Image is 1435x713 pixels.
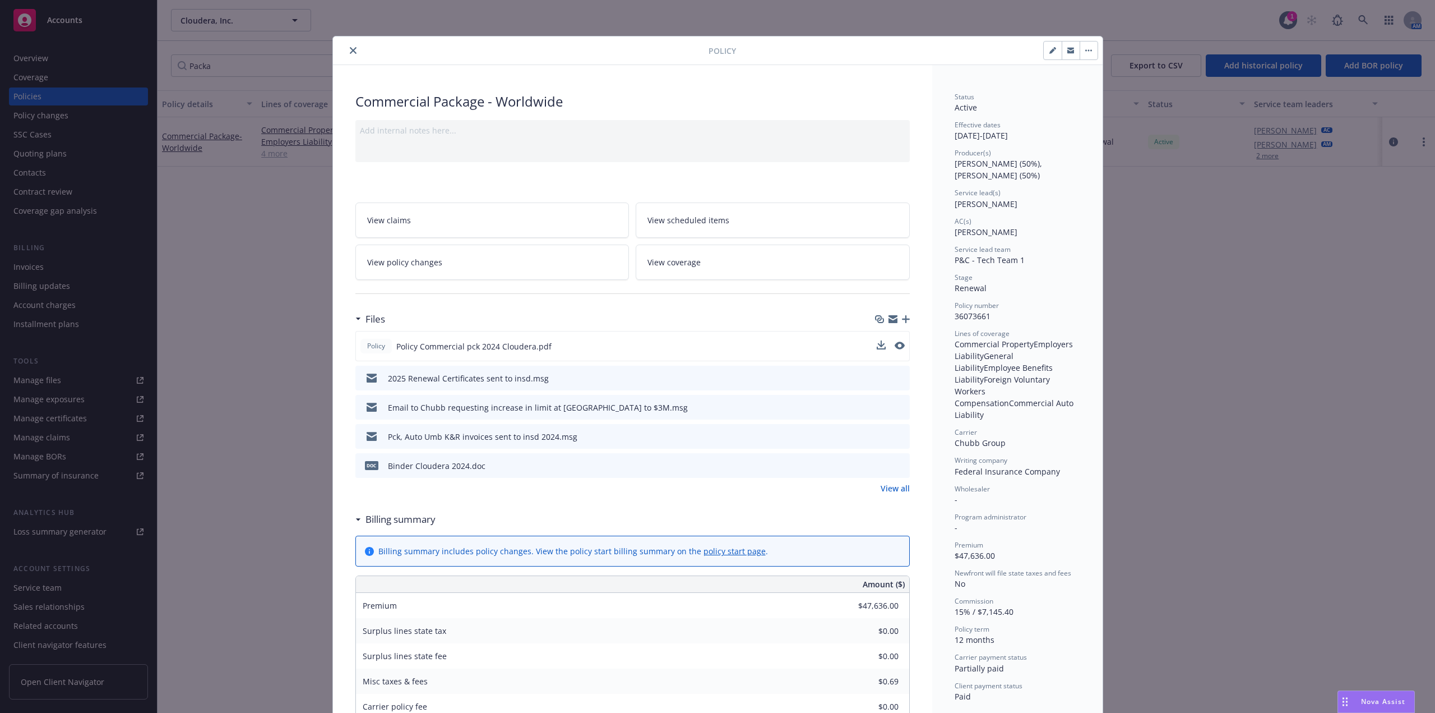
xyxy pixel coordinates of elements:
[877,402,886,413] button: download file
[1337,691,1415,713] button: Nova Assist
[955,92,974,102] span: Status
[955,663,1004,674] span: Partially paid
[955,120,1080,141] div: [DATE] - [DATE]
[955,438,1006,448] span: Chubb Group
[877,341,886,349] button: download file
[955,624,989,634] span: Policy term
[955,102,977,113] span: Active
[955,540,983,550] span: Premium
[895,402,905,413] button: preview file
[895,431,905,443] button: preview file
[378,545,768,557] div: Billing summary includes policy changes. View the policy start billing summary on the .
[955,606,1013,617] span: 15% / $7,145.40
[955,188,1001,197] span: Service lead(s)
[363,651,447,661] span: Surplus lines state fee
[355,512,436,527] div: Billing summary
[955,329,1010,338] span: Lines of coverage
[955,273,973,282] span: Stage
[363,701,427,712] span: Carrier policy fee
[832,673,905,690] input: 0.00
[955,255,1025,265] span: P&C - Tech Team 1
[1361,697,1405,706] span: Nova Assist
[955,550,995,561] span: $47,636.00
[832,623,905,640] input: 0.00
[703,546,766,556] a: policy start page
[388,431,577,443] div: Pck, Auto Umb K&R invoices sent to insd 2024.msg
[895,460,905,472] button: preview file
[955,362,1055,385] span: Employee Benefits Liability
[388,460,485,472] div: Binder Cloudera 2024.doc
[877,431,886,443] button: download file
[832,648,905,665] input: 0.00
[877,372,886,384] button: download file
[955,374,1052,408] span: Foreign Voluntary Workers Compensation
[955,512,1026,522] span: Program administrator
[355,312,385,326] div: Files
[955,301,999,310] span: Policy number
[365,341,387,351] span: Policy
[955,484,990,494] span: Wholesaler
[365,461,378,470] span: doc
[396,341,552,352] span: Policy Commercial pck 2024 Cloudera.pdf
[363,676,428,687] span: Misc taxes & fees
[365,312,385,326] h3: Files
[955,634,994,645] span: 12 months
[955,398,1076,420] span: Commercial Auto Liability
[955,339,1075,361] span: Employers Liability
[877,460,886,472] button: download file
[955,245,1011,254] span: Service lead team
[881,482,910,494] a: View all
[955,596,993,606] span: Commission
[363,600,397,611] span: Premium
[388,372,549,384] div: 2025 Renewal Certificates sent to insd.msg
[955,283,987,293] span: Renewal
[647,256,701,268] span: View coverage
[355,92,910,111] div: Commercial Package - Worldwide
[895,372,905,384] button: preview file
[955,691,971,702] span: Paid
[1338,691,1352,712] div: Drag to move
[955,199,1017,209] span: [PERSON_NAME]
[955,652,1027,662] span: Carrier payment status
[863,578,905,590] span: Amount ($)
[367,256,442,268] span: View policy changes
[955,427,977,437] span: Carrier
[955,158,1044,181] span: [PERSON_NAME] (50%), [PERSON_NAME] (50%)
[955,456,1007,465] span: Writing company
[365,512,436,527] h3: Billing summary
[955,227,1017,237] span: [PERSON_NAME]
[895,341,905,352] button: preview file
[895,342,905,349] button: preview file
[355,245,629,280] a: View policy changes
[955,311,990,321] span: 36073661
[363,625,446,636] span: Surplus lines state tax
[877,341,886,352] button: download file
[955,466,1060,477] span: Federal Insurance Company
[955,148,991,158] span: Producer(s)
[955,339,1034,349] span: Commercial Property
[955,120,1001,130] span: Effective dates
[955,568,1071,578] span: Newfront will file state taxes and fees
[955,681,1022,691] span: Client payment status
[360,125,905,136] div: Add internal notes here...
[367,214,411,226] span: View claims
[832,597,905,614] input: 0.00
[355,203,629,238] a: View claims
[955,351,1016,373] span: General Liability
[955,578,965,589] span: No
[636,203,910,238] a: View scheduled items
[388,402,688,413] div: Email to Chubb requesting increase in limit at [GEOGRAPHIC_DATA] to $3M.msg
[955,522,957,533] span: -
[955,217,971,226] span: AC(s)
[647,214,729,226] span: View scheduled items
[955,494,957,505] span: -
[636,245,910,280] a: View coverage
[709,45,736,57] span: Policy
[346,44,360,57] button: close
